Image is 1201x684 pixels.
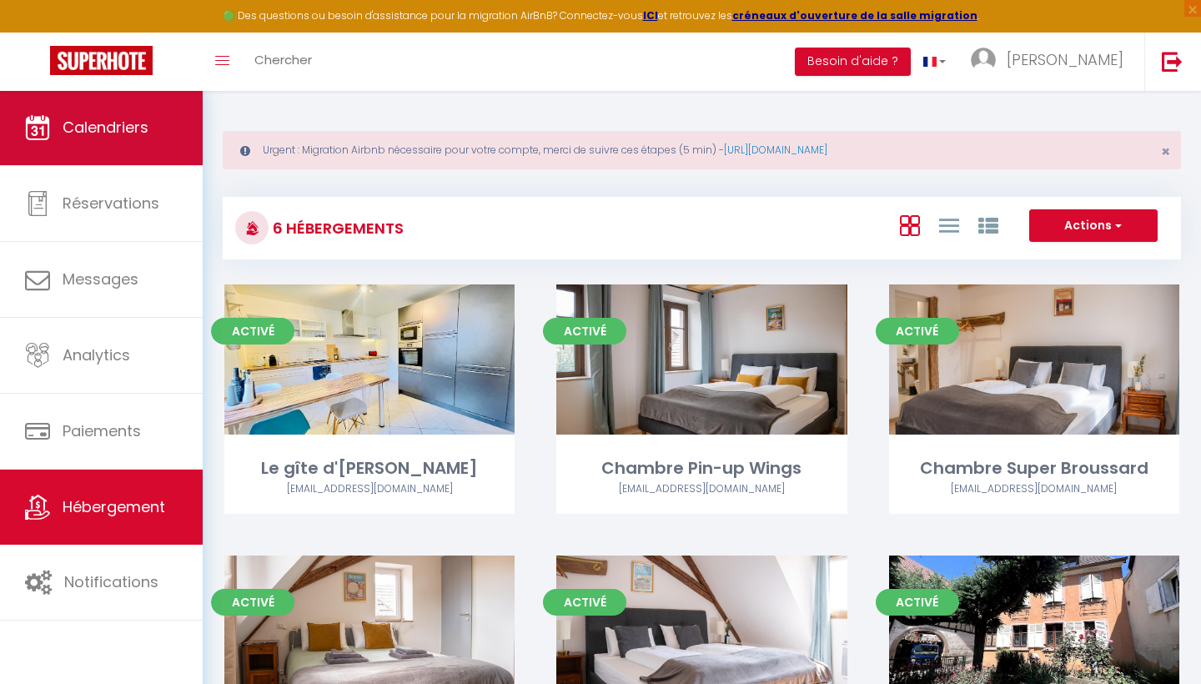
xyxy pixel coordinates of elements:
[64,571,158,592] span: Notifications
[1029,209,1158,243] button: Actions
[958,33,1144,91] a: ... [PERSON_NAME]
[63,269,138,289] span: Messages
[254,51,312,68] span: Chercher
[971,48,996,73] img: ...
[939,211,959,239] a: Vue en Liste
[269,209,404,247] h3: 6 Hébergements
[889,481,1179,497] div: Airbnb
[889,455,1179,481] div: Chambre Super Broussard
[724,143,827,157] a: [URL][DOMAIN_NAME]
[543,318,626,345] span: Activé
[543,589,626,616] span: Activé
[876,318,959,345] span: Activé
[795,48,911,76] button: Besoin d'aide ?
[224,455,515,481] div: Le gîte d'[PERSON_NAME]
[63,193,159,214] span: Réservations
[876,589,959,616] span: Activé
[556,455,847,481] div: Chambre Pin-up Wings
[63,117,148,138] span: Calendriers
[556,481,847,497] div: Airbnb
[63,420,141,441] span: Paiements
[63,496,165,517] span: Hébergement
[732,8,977,23] a: créneaux d'ouverture de la salle migration
[1161,144,1170,159] button: Close
[13,7,63,57] button: Ouvrir le widget de chat LiveChat
[978,211,998,239] a: Vue par Groupe
[1161,141,1170,162] span: ×
[223,131,1181,169] div: Urgent : Migration Airbnb nécessaire pour votre compte, merci de suivre ces étapes (5 min) -
[211,318,294,345] span: Activé
[211,589,294,616] span: Activé
[242,33,324,91] a: Chercher
[50,46,153,75] img: Super Booking
[1162,51,1183,72] img: logout
[1007,49,1123,70] span: [PERSON_NAME]
[224,481,515,497] div: Airbnb
[63,345,130,365] span: Analytics
[643,8,658,23] a: ICI
[900,211,920,239] a: Vue en Box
